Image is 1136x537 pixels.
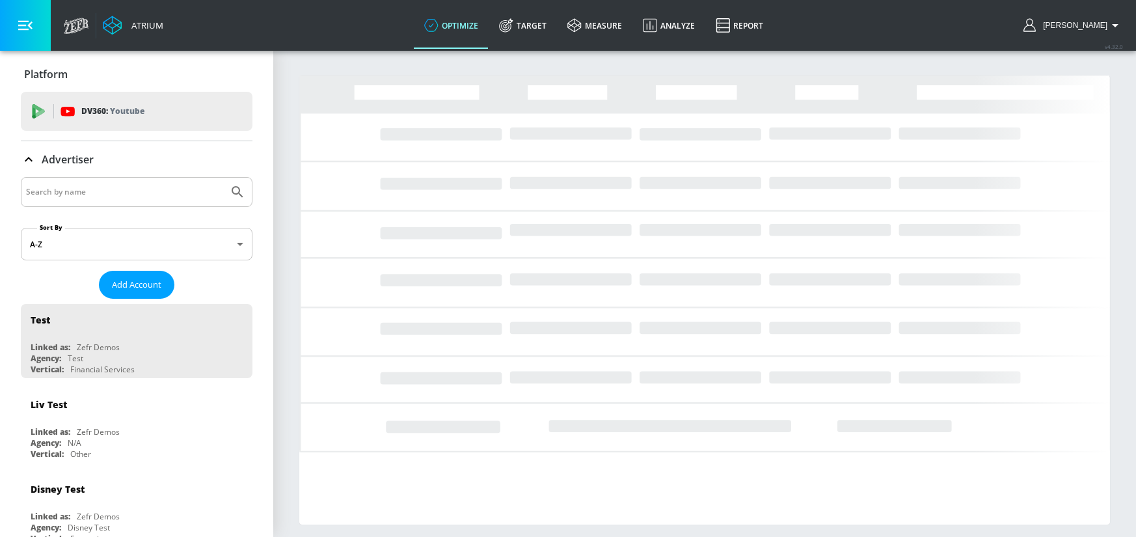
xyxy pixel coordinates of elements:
span: v 4.32.0 [1105,43,1123,50]
p: Platform [24,67,68,81]
p: Advertiser [42,152,94,167]
div: TestLinked as:Zefr DemosAgency:TestVertical:Financial Services [21,304,252,378]
div: Test [31,314,50,326]
a: measure [557,2,632,49]
div: Agency: [31,522,61,533]
input: Search by name [26,184,223,200]
div: Agency: [31,353,61,364]
div: Vertical: [31,364,64,375]
p: Youtube [110,104,144,118]
div: Atrium [126,20,163,31]
span: login as: amanda.cermak@zefr.com [1038,21,1107,30]
div: Test [68,353,83,364]
div: Disney Test [68,522,110,533]
div: Financial Services [70,364,135,375]
a: Analyze [632,2,705,49]
div: Liv TestLinked as:Zefr DemosAgency:N/AVertical:Other [21,389,252,463]
div: Linked as: [31,342,70,353]
button: [PERSON_NAME] [1023,18,1123,33]
div: Zefr Demos [77,426,120,437]
div: A-Z [21,228,252,260]
button: Add Account [99,271,174,299]
a: Target [489,2,557,49]
label: Sort By [37,223,65,232]
div: Agency: [31,437,61,448]
div: Linked as: [31,426,70,437]
div: Advertiser [21,141,252,178]
a: optimize [414,2,489,49]
div: Zefr Demos [77,511,120,522]
div: Vertical: [31,448,64,460]
span: Add Account [112,277,161,292]
div: Liv Test [31,398,67,411]
a: Atrium [103,16,163,35]
div: DV360: Youtube [21,92,252,131]
div: Disney Test [31,483,85,495]
div: Linked as: [31,511,70,522]
a: Report [705,2,774,49]
div: Platform [21,56,252,92]
div: Other [70,448,91,460]
div: N/A [68,437,81,448]
div: Zefr Demos [77,342,120,353]
p: DV360: [81,104,144,118]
